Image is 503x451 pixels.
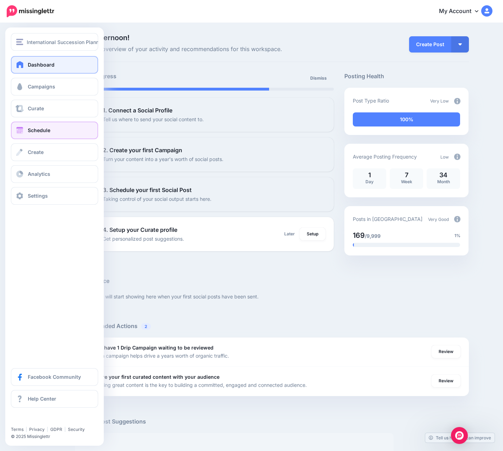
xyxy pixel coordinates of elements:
[75,292,469,301] p: Your metrics will start showing here when your first social posts have been sent.
[393,172,420,178] p: 7
[28,171,50,177] span: Analytics
[344,72,469,81] h5: Posting Health
[28,149,44,155] span: Create
[28,374,81,380] span: Facebook Community
[75,277,469,285] h5: Performance
[300,228,325,240] a: Setup
[64,427,66,432] span: |
[103,235,184,243] p: Get personalized post suggestions.
[353,97,389,105] p: Post Type Ratio
[280,228,299,240] a: Later
[93,374,219,380] b: Share your first curated content with your audience
[16,39,23,45] img: menu.png
[26,427,27,432] span: |
[75,45,334,54] span: Here's an overview of your activity and recommendations for this workspace.
[11,33,98,51] button: International Succession Planning Association
[75,322,469,330] h5: Recommended Actions
[454,98,460,104] img: info-circle-grey.png
[75,417,469,426] h5: Curated Post Suggestions
[11,143,98,161] a: Create
[103,186,192,193] b: 3. Schedule your first Social Post
[103,195,211,203] p: Taking control of your social output starts here.
[47,427,48,432] span: |
[353,243,354,247] div: 1% of your posts in the last 30 days have been from Drip Campaigns
[93,381,307,389] p: Sharing great content is the key to building a committed, engaged and connected audience.
[11,433,102,440] li: © 2025 Missinglettr
[458,43,462,45] img: arrow-down-white.png
[356,172,383,178] p: 1
[103,226,177,233] b: 4. Setup your Curate profile
[103,115,204,123] p: Tell us where to send your social content to.
[75,72,204,81] h5: Setup Progress
[11,165,98,183] a: Analytics
[432,3,492,20] a: My Account
[29,427,45,432] a: Privacy
[409,36,451,52] a: Create Post
[28,62,55,68] span: Dashboard
[11,122,98,139] a: Schedule
[353,231,365,240] span: 169
[103,147,182,154] b: 2. Create your first Campaign
[28,105,44,111] span: Curate
[440,154,449,160] span: Low
[451,427,468,444] div: Open Intercom Messenger
[68,427,85,432] a: Security
[11,100,98,117] a: Curate
[437,179,450,184] span: Month
[28,84,55,89] span: Campaigns
[430,172,457,178] p: 34
[28,396,56,402] span: Help Center
[401,179,412,184] span: Week
[11,390,98,408] a: Help Center
[365,179,374,184] span: Day
[432,345,460,358] a: Review
[93,345,214,351] b: You have 1 Drip Campaign waiting to be reviewed
[430,98,449,104] span: Very Low
[306,72,331,85] a: Dismiss
[353,112,460,126] div: 100% of your posts in the last 30 days have been from Drip Campaigns
[454,216,460,222] img: info-circle-grey.png
[7,5,54,17] img: Missinglettr
[93,352,229,360] p: Each campaign helps drive a years worth of organic traffic.
[11,78,98,95] a: Campaigns
[353,153,417,161] p: Average Posting Frequency
[50,427,62,432] a: GDPR
[425,433,495,443] a: Tell us how we can improve
[454,232,460,239] span: 1%
[103,107,172,114] b: 1. Connect a Social Profile
[353,215,422,223] p: Posts in [GEOGRAPHIC_DATA]
[11,368,98,386] a: Facebook Community
[28,193,48,199] span: Settings
[11,187,98,205] a: Settings
[11,56,98,74] a: Dashboard
[141,323,151,330] span: 2
[428,217,449,222] span: Very Good
[432,375,460,387] a: Review
[27,38,135,46] span: International Succession Planning Association
[454,154,460,160] img: info-circle-grey.png
[365,233,381,239] span: /9,999
[103,155,223,163] p: Turn your content into a year's worth of social posts.
[28,127,50,133] span: Schedule
[11,427,24,432] a: Terms
[11,416,64,424] iframe: Twitter Follow Button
